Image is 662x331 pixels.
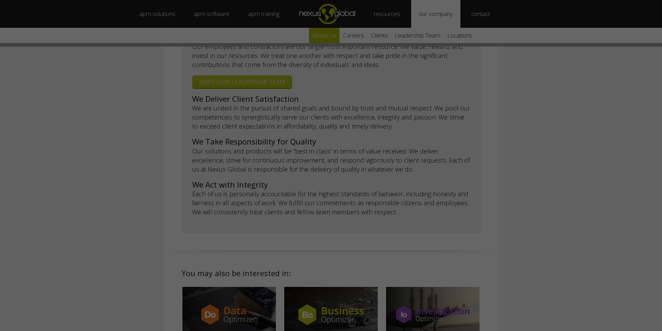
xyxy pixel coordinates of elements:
[192,147,470,174] p: Our solutions and products will be “best in class” in terms of value received. We deliver excelle...
[192,75,292,88] a: MEET OUR LEADERSHIP TEAM
[192,180,470,190] h3: We Act with Integrity
[192,94,470,104] h3: We Deliver Client Satisfaction
[164,269,498,277] h2: You may also be interested in:
[192,189,470,216] p: Each of us is personally accountable for the highest standards of behavior, including honesty and...
[444,28,475,43] a: locations
[391,28,444,43] a: leadership team
[367,28,391,43] a: clients
[164,250,498,255] img: shadow spacer
[192,42,470,69] p: Our employees and contractors are our single most important resource. We value, reward, and inves...
[340,28,367,43] a: careers
[309,28,340,43] a: about us
[192,104,470,131] p: We are united in the pursuit of shared goals and bound by trust and mutual respect. We pool our c...
[192,137,470,147] h3: We Take Responsibility for Quality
